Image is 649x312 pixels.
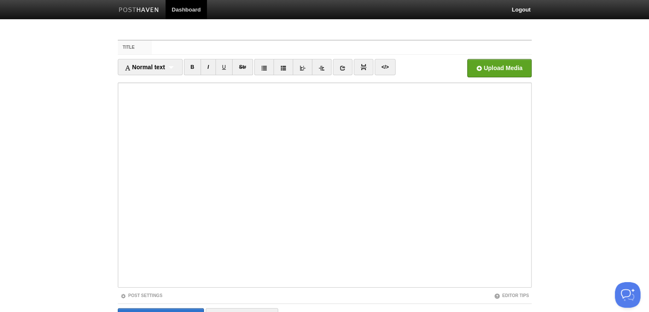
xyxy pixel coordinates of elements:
[375,59,396,75] a: </>
[184,59,201,75] a: B
[232,59,253,75] a: Str
[125,64,165,71] span: Normal text
[119,7,159,14] img: Posthaven-bar
[118,41,152,54] label: Title
[201,59,215,75] a: I
[494,293,529,298] a: Editor Tips
[239,64,246,70] del: Str
[215,59,233,75] a: U
[615,282,640,308] iframe: Help Scout Beacon - Open
[120,293,163,298] a: Post Settings
[361,64,367,70] img: pagebreak-icon.png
